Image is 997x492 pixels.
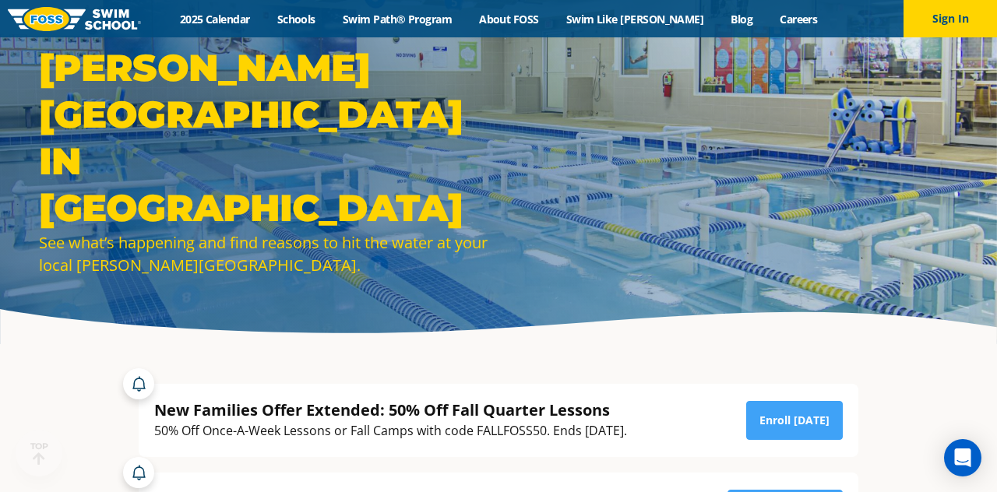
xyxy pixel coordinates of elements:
div: See what’s happening and find reasons to hit the water at your local [PERSON_NAME][GEOGRAPHIC_DATA]. [39,231,491,276]
a: About FOSS [466,12,553,26]
img: FOSS Swim School Logo [8,7,141,31]
div: 50% Off Once-A-Week Lessons or Fall Camps with code FALLFOSS50. Ends [DATE]. [154,420,627,441]
h1: [PERSON_NAME][GEOGRAPHIC_DATA] in [GEOGRAPHIC_DATA] [39,44,491,231]
a: Blog [717,12,766,26]
a: 2025 Calendar [166,12,263,26]
div: New Families Offer Extended: 50% Off Fall Quarter Lessons [154,399,627,420]
a: Swim Path® Program [329,12,465,26]
div: Open Intercom Messenger [944,439,981,476]
a: Careers [766,12,831,26]
a: Schools [263,12,329,26]
div: TOP [30,441,48,466]
a: Swim Like [PERSON_NAME] [552,12,717,26]
a: Enroll [DATE] [746,401,843,440]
